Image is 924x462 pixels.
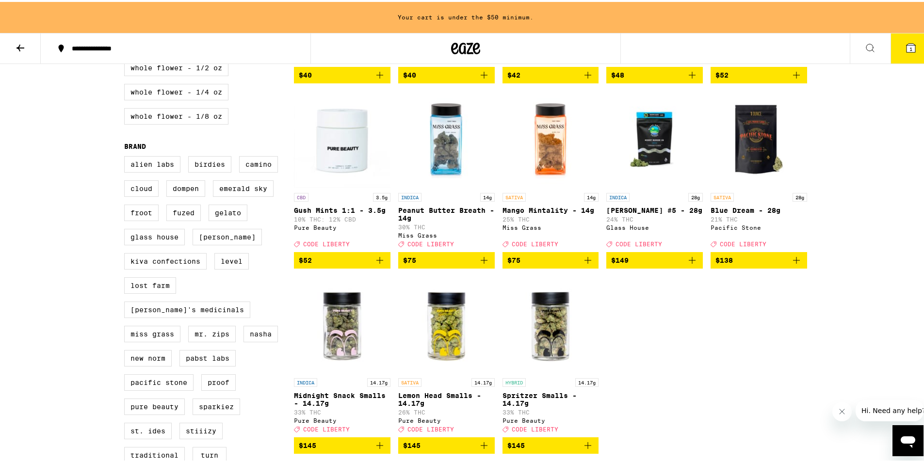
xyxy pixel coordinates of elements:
p: 28g [793,191,807,200]
p: SATIVA [711,191,734,200]
label: Froot [124,203,159,219]
label: Whole Flower - 1/4 oz [124,82,228,98]
a: Open page for Gush Mints 1:1 - 3.5g from Pure Beauty [294,89,390,250]
p: Mango Mintality - 14g [503,205,599,212]
span: $75 [507,255,520,262]
iframe: Message from company [856,398,924,419]
button: Add to bag [294,65,390,81]
img: Pure Beauty - Gush Mints 1:1 - 3.5g [294,89,390,186]
label: Fuzed [166,203,201,219]
span: 1 [909,44,912,50]
span: $145 [299,440,316,447]
button: Add to bag [711,65,807,81]
div: Pure Beauty [294,223,390,229]
label: Dompen [166,178,205,195]
label: Whole Flower - 1/2 oz [124,58,228,74]
span: CODE LIBERTY [512,424,558,430]
img: Pure Beauty - Lemon Head Smalls - 14.17g [398,274,495,371]
label: Traditional [124,445,185,462]
img: Pacific Stone - Blue Dream - 28g [711,89,807,186]
label: Lost Farm [124,275,176,292]
p: INDICA [294,376,317,385]
div: Pacific Stone [711,223,807,229]
p: 33% THC [503,407,599,414]
span: CODE LIBERTY [303,239,350,245]
label: LEVEL [214,251,249,268]
p: 14.17g [367,376,390,385]
label: New Norm [124,348,172,365]
iframe: Button to launch messaging window [892,423,924,454]
div: Miss Grass [503,223,599,229]
span: $40 [299,69,312,77]
span: CODE LIBERTY [720,239,766,245]
button: Add to bag [398,435,495,452]
span: Hi. Need any help? [6,7,70,15]
p: Gush Mints 1:1 - 3.5g [294,205,390,212]
p: 30% THC [398,222,495,228]
img: Miss Grass - Peanut Butter Breath - 14g [398,89,495,186]
span: $138 [715,255,733,262]
label: Miss Grass [124,324,180,340]
a: Open page for Donny Burger #5 - 28g from Glass House [606,89,703,250]
label: Gelato [209,203,247,219]
p: HYBRID [503,376,526,385]
a: Open page for Midnight Snack Smalls - 14.17g from Pure Beauty [294,274,390,435]
label: Camino [239,154,278,171]
p: INDICA [398,191,421,200]
a: Open page for Blue Dream - 28g from Pacific Stone [711,89,807,250]
span: CODE LIBERTY [407,424,454,430]
button: Add to bag [606,250,703,267]
label: turn [193,445,227,462]
button: Add to bag [398,250,495,267]
p: 33% THC [294,407,390,414]
p: INDICA [606,191,630,200]
button: Add to bag [606,65,703,81]
span: $145 [507,440,525,447]
p: Peanut Butter Breath - 14g [398,205,495,220]
span: CODE LIBERTY [303,424,350,430]
p: 25% THC [503,214,599,221]
a: Open page for Spritzer Smalls - 14.17g from Pure Beauty [503,274,599,435]
button: Add to bag [294,435,390,452]
p: Midnight Snack Smalls - 14.17g [294,390,390,405]
label: Cloud [124,178,159,195]
p: Blue Dream - 28g [711,205,807,212]
label: Birdies [188,154,231,171]
label: Whole Flower - 1/8 oz [124,106,228,123]
span: $145 [403,440,421,447]
label: Pure Beauty [124,397,185,413]
span: $52 [299,255,312,262]
button: Add to bag [711,250,807,267]
iframe: Close message [832,400,852,419]
span: $75 [403,255,416,262]
p: 28g [688,191,703,200]
div: Glass House [606,223,703,229]
span: $52 [715,69,729,77]
p: 14.17g [471,376,495,385]
span: CODE LIBERTY [407,239,454,245]
legend: Brand [124,141,146,148]
p: 10% THC: 12% CBD [294,214,390,221]
span: $40 [403,69,416,77]
a: Open page for Mango Mintality - 14g from Miss Grass [503,89,599,250]
img: Glass House - Donny Burger #5 - 28g [606,89,703,186]
div: Pure Beauty [398,415,495,422]
img: Pure Beauty - Midnight Snack Smalls - 14.17g [294,274,390,371]
button: Add to bag [398,65,495,81]
button: Add to bag [503,435,599,452]
span: $149 [611,255,629,262]
img: Miss Grass - Mango Mintality - 14g [503,89,599,186]
label: Glass House [124,227,185,243]
img: Pure Beauty - Spritzer Smalls - 14.17g [503,274,599,371]
label: Proof [201,372,236,389]
label: NASHA [243,324,278,340]
p: 14g [480,191,495,200]
p: Lemon Head Smalls - 14.17g [398,390,495,405]
a: Open page for Peanut Butter Breath - 14g from Miss Grass [398,89,495,250]
span: $48 [611,69,624,77]
button: Add to bag [294,250,390,267]
button: Add to bag [503,250,599,267]
div: Miss Grass [398,230,495,237]
p: Spritzer Smalls - 14.17g [503,390,599,405]
span: CODE LIBERTY [616,239,662,245]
